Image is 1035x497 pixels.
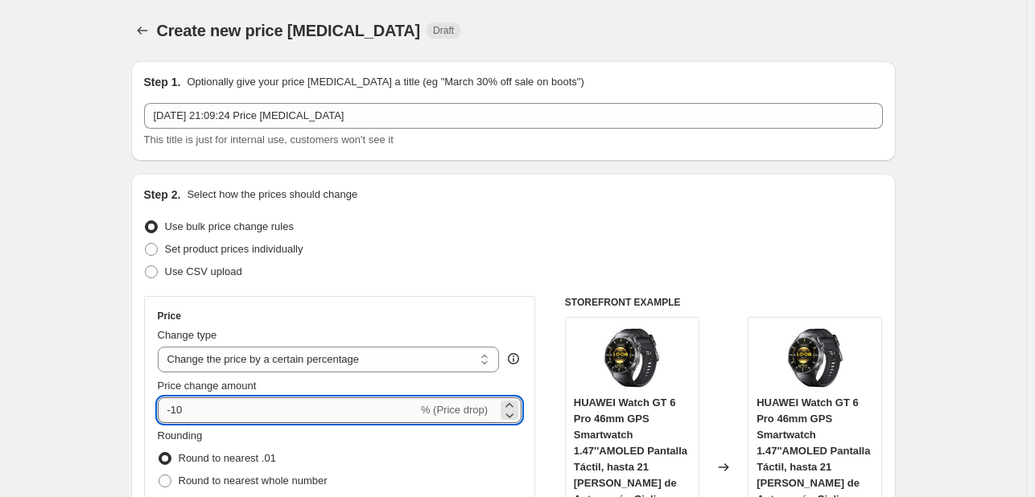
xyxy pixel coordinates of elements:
input: 30% off holiday sale [144,103,883,129]
span: Change type [158,329,217,341]
span: This title is just for internal use, customers won't see it [144,133,394,146]
span: Round to nearest whole number [179,474,328,487]
p: Optionally give your price [MEDICAL_DATA] a title (eg "March 30% off sale on boots") [187,74,583,90]
h2: Step 1. [144,74,181,90]
div: help [505,351,522,367]
h6: STOREFRONT EXAMPLE [565,296,883,309]
input: -15 [158,397,418,423]
span: Create new price [MEDICAL_DATA] [157,22,421,39]
span: Rounding [158,429,203,442]
span: Price change amount [158,380,257,392]
span: Draft [433,24,454,37]
button: Price change jobs [131,19,154,42]
p: Select how the prices should change [187,187,357,203]
span: Use bulk price change rules [165,220,294,232]
img: 81Vrhupt9VL_80x.jpg [600,326,664,390]
h3: Price [158,310,181,322]
span: % (Price drop) [421,404,488,416]
h2: Step 2. [144,187,181,203]
span: Round to nearest .01 [179,452,276,464]
span: Use CSV upload [165,265,242,277]
img: 81Vrhupt9VL_80x.jpg [783,326,847,390]
span: Set product prices individually [165,243,303,255]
